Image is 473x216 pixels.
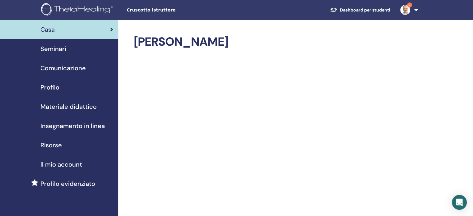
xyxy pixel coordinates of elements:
img: logo.png [41,3,115,17]
span: 2 [407,2,412,7]
span: Profilo evidenziato [40,179,95,188]
span: Profilo [40,83,59,92]
div: Open Intercom Messenger [452,195,467,210]
span: Il mio account [40,160,82,169]
span: Insegnamento in linea [40,121,105,131]
span: Comunicazione [40,63,86,73]
span: Seminari [40,44,66,53]
span: Cruscotto istruttore [127,7,220,13]
a: Dashboard per studenti [325,4,395,16]
span: Risorse [40,140,62,150]
span: Casa [40,25,55,34]
img: graduation-cap-white.svg [330,7,337,12]
h2: [PERSON_NAME] [134,35,417,49]
img: default.jpg [400,5,410,15]
span: Materiale didattico [40,102,97,111]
